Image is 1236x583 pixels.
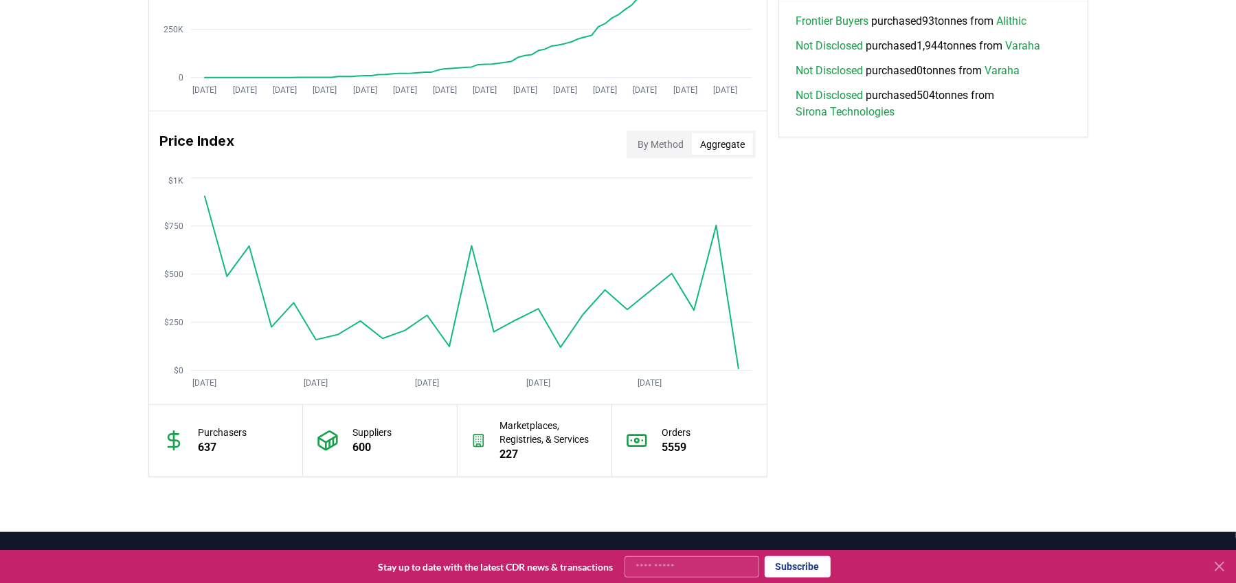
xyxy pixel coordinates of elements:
[796,63,1020,79] span: purchased 0 tonnes from
[499,446,598,463] p: 227
[160,131,235,158] h3: Price Index
[713,86,737,96] tspan: [DATE]
[692,133,753,155] button: Aggregate
[433,86,457,96] tspan: [DATE]
[996,13,1026,30] a: Alithic
[513,86,537,96] tspan: [DATE]
[796,87,1071,120] span: purchased 504 tonnes from
[352,439,392,456] p: 600
[164,221,183,231] tspan: $750
[499,419,598,446] p: Marketplaces, Registries, & Services
[796,13,1026,30] span: purchased 93 tonnes from
[526,379,550,388] tspan: [DATE]
[673,86,697,96] tspan: [DATE]
[662,426,690,439] p: Orders
[796,13,868,30] a: Frontier Buyers
[985,63,1020,79] a: Varaha
[192,86,216,96] tspan: [DATE]
[473,86,497,96] tspan: [DATE]
[273,86,297,96] tspan: [DATE]
[1005,38,1040,54] a: Varaha
[304,379,328,388] tspan: [DATE]
[164,25,183,34] tspan: 250K
[796,87,863,104] a: Not Disclosed
[593,86,617,96] tspan: [DATE]
[199,439,247,456] p: 637
[164,318,183,327] tspan: $250
[638,379,662,388] tspan: [DATE]
[415,379,439,388] tspan: [DATE]
[662,439,690,456] p: 5559
[168,176,183,186] tspan: $1K
[796,63,863,79] a: Not Disclosed
[232,86,256,96] tspan: [DATE]
[392,86,416,96] tspan: [DATE]
[796,104,895,120] a: Sirona Technologies
[552,86,576,96] tspan: [DATE]
[629,133,692,155] button: By Method
[633,86,657,96] tspan: [DATE]
[796,38,863,54] a: Not Disclosed
[192,379,216,388] tspan: [DATE]
[199,426,247,439] p: Purchasers
[796,38,1040,54] span: purchased 1,944 tonnes from
[352,86,377,96] tspan: [DATE]
[179,73,183,82] tspan: 0
[174,366,183,375] tspan: $0
[352,426,392,439] p: Suppliers
[164,269,183,279] tspan: $500
[313,86,337,96] tspan: [DATE]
